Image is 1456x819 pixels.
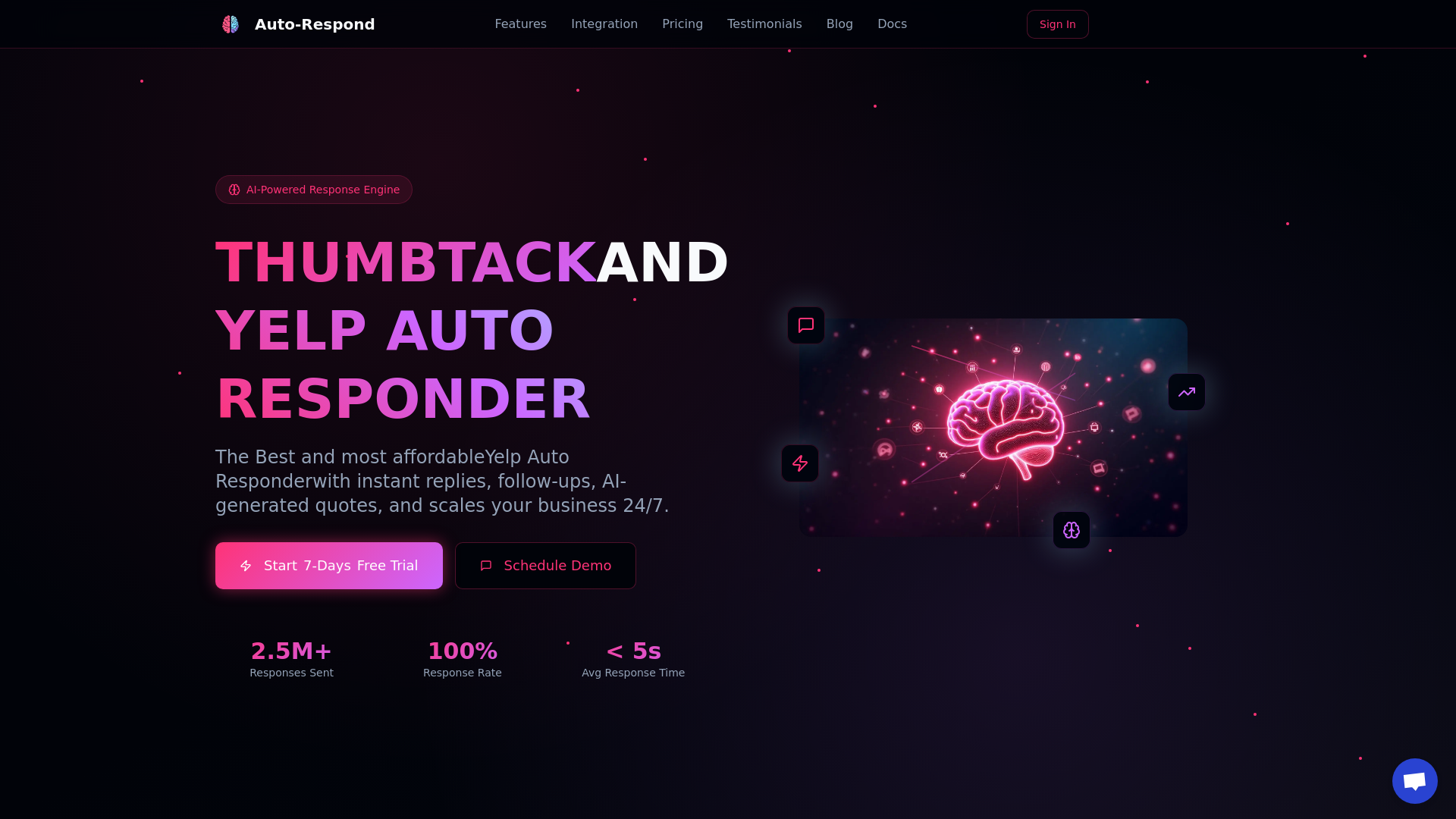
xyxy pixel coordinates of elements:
a: Pricing [662,15,703,33]
button: Schedule Demo [455,542,637,589]
a: Start7-DaysFree Trial [215,542,443,589]
iframe: Sign in with Google Button [1094,8,1248,42]
a: Auto-Respond LogoAuto-Respond [215,9,375,39]
div: Responses Sent [215,665,368,680]
a: Testimonials [727,15,802,33]
a: Features [494,15,547,33]
span: AI-Powered Response Engine [246,182,400,197]
div: Avg Response Time [557,665,710,680]
a: Sign In [1027,10,1089,39]
h1: YELP AUTO RESPONDER [215,297,710,433]
a: Integration [571,15,638,33]
div: Response Rate [386,665,538,680]
div: < 5s [557,638,710,665]
span: THUMBTACK [215,231,596,294]
p: The Best and most affordable with instant replies, follow-ups, AI-generated quotes, and scales yo... [215,445,710,518]
span: AND [596,231,730,294]
div: Auto-Respond [255,14,375,35]
div: Open chat [1392,758,1438,804]
a: Blog [827,15,853,33]
img: Auto-Respond Logo [221,15,240,33]
span: 7-Days [303,555,351,576]
span: Yelp Auto Responder [215,447,570,492]
a: Docs [877,15,907,33]
div: 2.5M+ [215,638,368,665]
img: AI Neural Network Brain [799,318,1188,537]
div: 100% [386,638,538,665]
